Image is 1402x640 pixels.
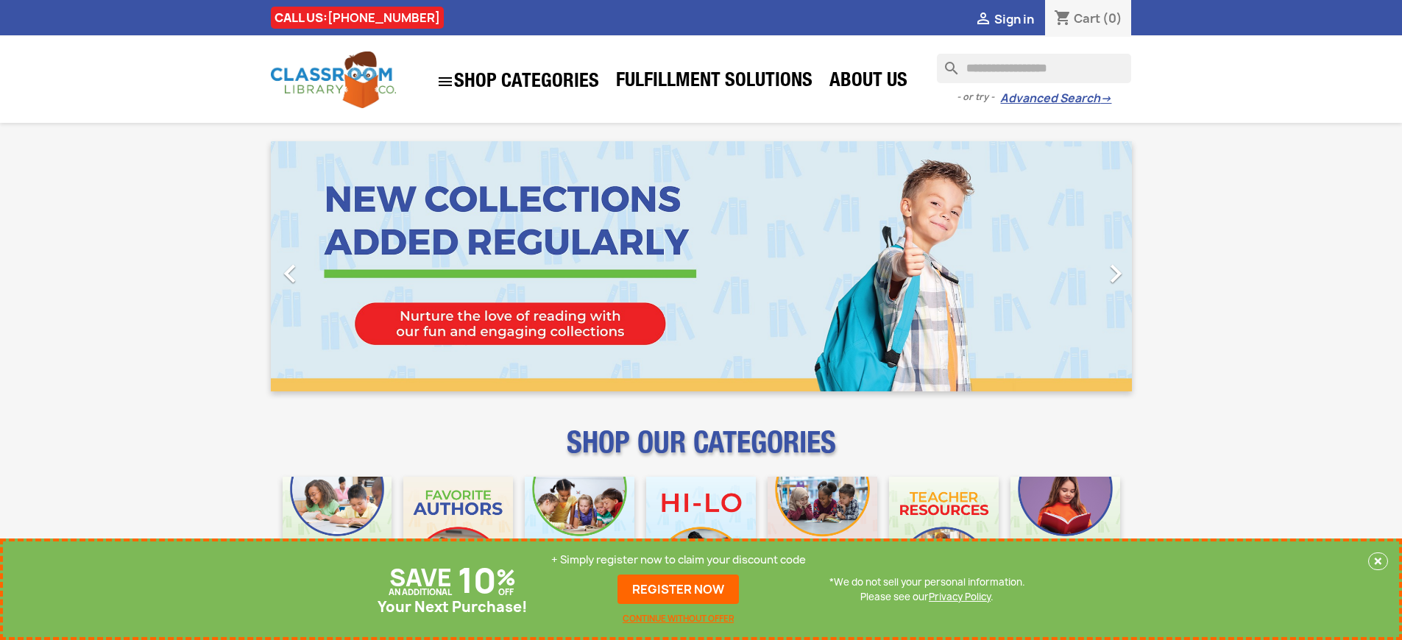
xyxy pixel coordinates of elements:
p: SHOP OUR CATEGORIES [271,438,1132,465]
a: Fulfillment Solutions [609,68,820,97]
img: Classroom Library Company [271,51,396,108]
img: CLC_Fiction_Nonfiction_Mobile.jpg [768,477,877,586]
ul: Carousel container [271,141,1132,391]
a: SHOP CATEGORIES [429,65,606,98]
a: Advanced Search→ [1000,91,1111,106]
span: Sign in [994,11,1034,27]
img: CLC_Teacher_Resources_Mobile.jpg [889,477,999,586]
img: CLC_HiLo_Mobile.jpg [646,477,756,586]
div: CALL US: [271,7,444,29]
i:  [436,73,454,90]
input: Search [937,54,1131,83]
img: CLC_Favorite_Authors_Mobile.jpg [403,477,513,586]
a:  Sign in [974,11,1034,27]
img: CLC_Dyslexia_Mobile.jpg [1010,477,1120,586]
img: CLC_Bulk_Mobile.jpg [283,477,392,586]
span: → [1100,91,1111,106]
span: (0) [1102,10,1122,26]
a: About Us [822,68,915,97]
i:  [1097,255,1134,292]
span: Cart [1074,10,1100,26]
a: [PHONE_NUMBER] [328,10,440,26]
span: - or try - [957,90,1000,104]
i: shopping_cart [1054,10,1072,28]
a: Next [1002,141,1132,391]
i:  [272,255,308,292]
img: CLC_Phonics_And_Decodables_Mobile.jpg [525,477,634,586]
i:  [974,11,992,29]
i: search [937,54,955,71]
a: Previous [271,141,400,391]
